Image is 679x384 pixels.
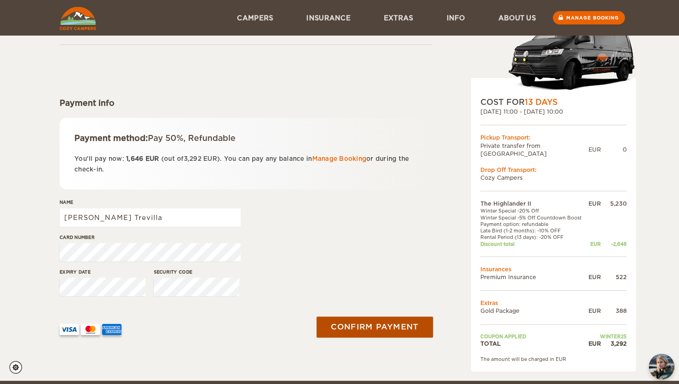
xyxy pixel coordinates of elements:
[60,324,79,335] img: VISA
[81,324,100,335] img: mastercard
[480,221,587,227] td: Payment option: refundable
[480,214,587,221] td: Winter Special -5% Off Countdown Boost
[60,7,96,30] img: Cozy Campers
[649,354,674,379] button: chat-button
[480,234,587,240] td: Rental Period (13 days): -20% OFF
[525,98,558,107] span: 13 Days
[601,307,627,315] div: 388
[480,241,587,247] td: Discount total
[587,200,601,207] div: EUR
[480,299,627,307] td: Extras
[508,17,636,97] img: stor-langur-223.png
[312,155,367,162] a: Manage Booking
[480,207,587,214] td: Winter Special -20% Off
[601,273,627,281] div: 522
[649,354,674,379] img: Freyja at Cozy Campers
[588,146,601,153] div: EUR
[154,268,240,275] label: Security code
[60,199,241,206] label: Name
[480,142,588,158] td: Private transfer from [GEOGRAPHIC_DATA]
[480,166,627,174] div: Drop Off Transport:
[184,155,201,162] span: 3,292
[316,317,433,338] button: Confirm payment
[203,155,217,162] span: EUR
[148,134,236,143] span: Pay 50%, Refundable
[601,340,627,347] div: 3,292
[102,324,121,335] img: AMEX
[587,241,601,247] div: EUR
[587,307,601,315] div: EUR
[480,134,627,141] div: Pickup Transport:
[587,333,627,340] td: WINTER25
[587,273,601,281] div: EUR
[601,241,627,247] div: -2,848
[553,11,625,24] a: Manage booking
[60,234,241,241] label: Card number
[480,356,627,362] div: The amount will be charged in EUR
[471,14,636,97] div: Automatic 4x4
[601,146,627,153] div: 0
[60,268,145,275] label: Expiry date
[480,174,627,182] td: Cozy Campers
[480,265,627,273] td: Insurances
[587,340,601,347] div: EUR
[480,340,587,347] td: TOTAL
[145,155,159,162] span: EUR
[480,307,587,315] td: Gold Package
[601,200,627,207] div: 5,230
[60,98,431,109] div: Payment info
[480,333,587,340] td: Coupon applied
[480,108,627,116] div: [DATE] 11:00 - [DATE] 10:00
[74,133,417,144] div: Payment method:
[480,227,587,234] td: Late Bird (1-2 months): -10% OFF
[126,155,143,162] span: 1,646
[480,273,587,281] td: Premium Insurance
[480,97,627,108] div: COST FOR
[9,361,28,374] a: Cookie settings
[74,153,417,175] p: You'll pay now: (out of ). You can pay any balance in or during the check-in.
[480,200,587,207] td: The Highlander II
